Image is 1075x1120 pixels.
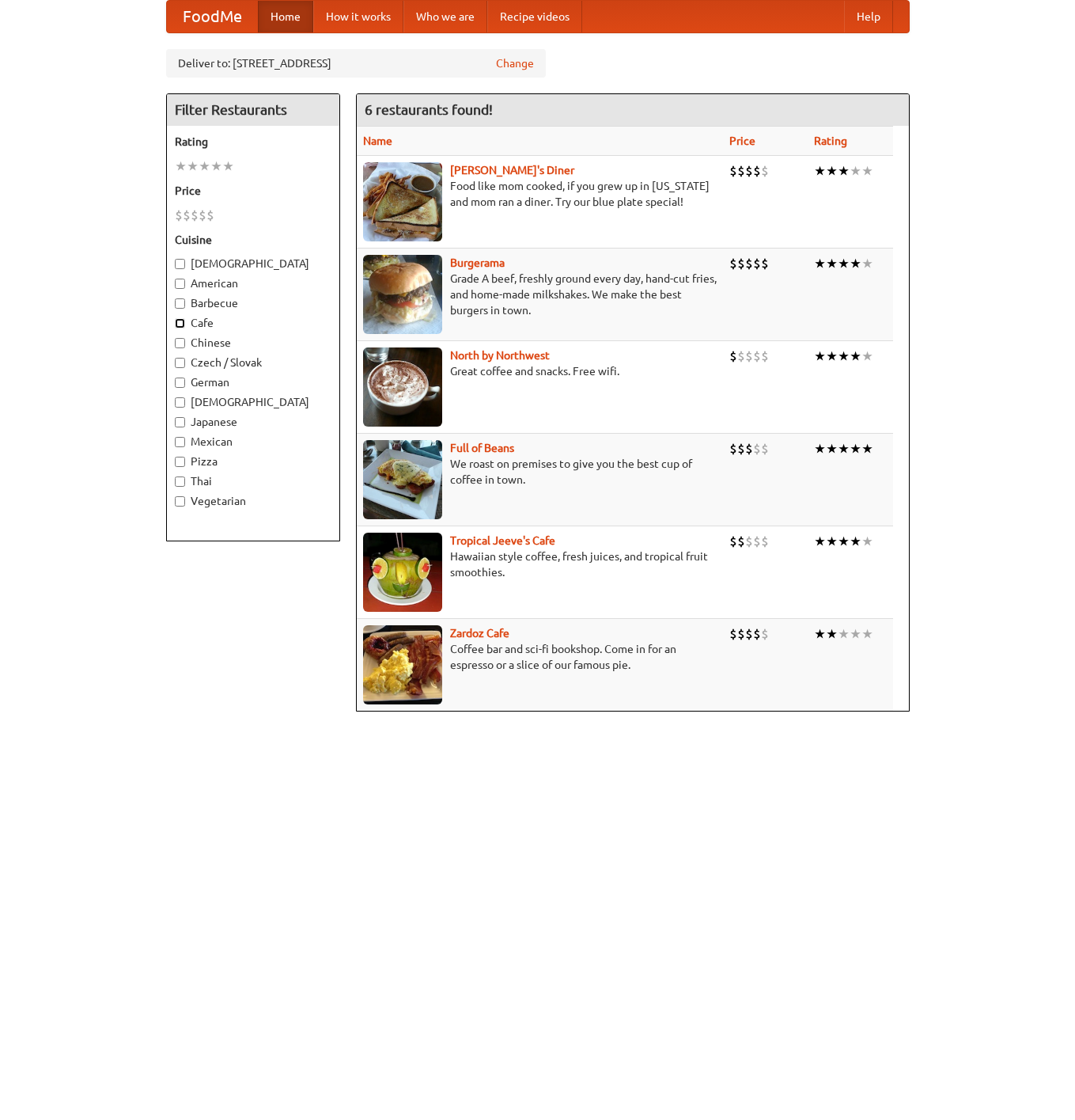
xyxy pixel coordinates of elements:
[826,533,838,550] li: ★
[363,549,717,580] p: Hawaiian style coffee, fresh juices, and tropical fruit smoothies.
[175,256,331,271] label: [DEMOGRAPHIC_DATA]
[745,625,753,643] li: $
[222,158,234,175] li: ★
[175,417,185,427] input: Japanese
[183,207,191,224] li: $
[175,397,185,408] input: [DEMOGRAPHIC_DATA]
[363,255,442,334] img: burgerama.jpg
[753,440,761,457] li: $
[729,255,737,272] li: $
[175,496,185,507] input: Vegetarian
[737,625,745,643] li: $
[761,533,769,550] li: $
[814,255,826,272] li: ★
[814,625,826,643] li: ★
[861,255,873,272] li: ★
[175,158,187,175] li: ★
[761,440,769,457] li: $
[167,1,258,32] a: FoodMe
[761,625,769,643] li: $
[450,164,574,177] b: [PERSON_NAME]'s Diner
[729,347,737,365] li: $
[363,641,717,673] p: Coffee bar and sci-fi bookshop. Come in for an espresso or a slice of our famous pie.
[210,158,222,175] li: ★
[850,162,861,180] li: ★
[199,158,210,175] li: ★
[496,55,534,71] a: Change
[450,534,555,547] a: Tropical Jeeve's Cafe
[826,440,838,457] li: ★
[861,440,873,457] li: ★
[737,162,745,180] li: $
[729,533,737,550] li: $
[850,347,861,365] li: ★
[861,533,873,550] li: ★
[175,493,331,509] label: Vegetarian
[167,94,339,126] h4: Filter Restaurants
[363,440,442,519] img: beans.jpg
[850,533,861,550] li: ★
[175,207,183,224] li: $
[850,625,861,643] li: ★
[838,347,850,365] li: ★
[175,279,185,289] input: American
[175,315,331,331] label: Cafe
[761,347,769,365] li: $
[199,207,206,224] li: $
[175,454,331,469] label: Pizza
[175,374,331,390] label: German
[826,625,838,643] li: ★
[729,135,755,147] a: Price
[175,275,331,291] label: American
[175,358,185,368] input: Czech / Slovak
[745,162,753,180] li: $
[861,347,873,365] li: ★
[450,256,505,269] b: Burgerama
[363,347,442,427] img: north.jpg
[729,162,737,180] li: $
[363,363,717,379] p: Great coffee and snacks. Free wifi.
[838,533,850,550] li: ★
[861,625,873,643] li: ★
[861,162,873,180] li: ★
[175,232,331,248] h5: Cuisine
[761,255,769,272] li: $
[737,255,745,272] li: $
[363,135,392,147] a: Name
[365,102,493,117] ng-pluralize: 6 restaurants found!
[838,440,850,457] li: ★
[753,347,761,365] li: $
[175,437,185,447] input: Mexican
[175,335,331,351] label: Chinese
[737,347,745,365] li: $
[258,1,313,32] a: Home
[175,318,185,328] input: Cafe
[838,255,850,272] li: ★
[826,347,838,365] li: ★
[175,394,331,410] label: [DEMOGRAPHIC_DATA]
[363,456,717,488] p: We roast on premises to give you the best cup of coffee in town.
[175,473,331,489] label: Thai
[187,158,199,175] li: ★
[450,349,550,362] b: North by Northwest
[737,440,745,457] li: $
[826,255,838,272] li: ★
[753,255,761,272] li: $
[737,533,745,550] li: $
[745,533,753,550] li: $
[363,271,717,318] p: Grade A beef, freshly ground every day, hand-cut fries, and home-made milkshakes. We make the bes...
[175,295,331,311] label: Barbecue
[175,434,331,450] label: Mexican
[175,414,331,430] label: Japanese
[175,457,185,467] input: Pizza
[450,442,514,454] a: Full of Beans
[206,207,214,224] li: $
[814,533,826,550] li: ★
[363,533,442,612] img: jeeves.jpg
[814,347,826,365] li: ★
[745,255,753,272] li: $
[814,162,826,180] li: ★
[838,162,850,180] li: ★
[175,355,331,370] label: Czech / Slovak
